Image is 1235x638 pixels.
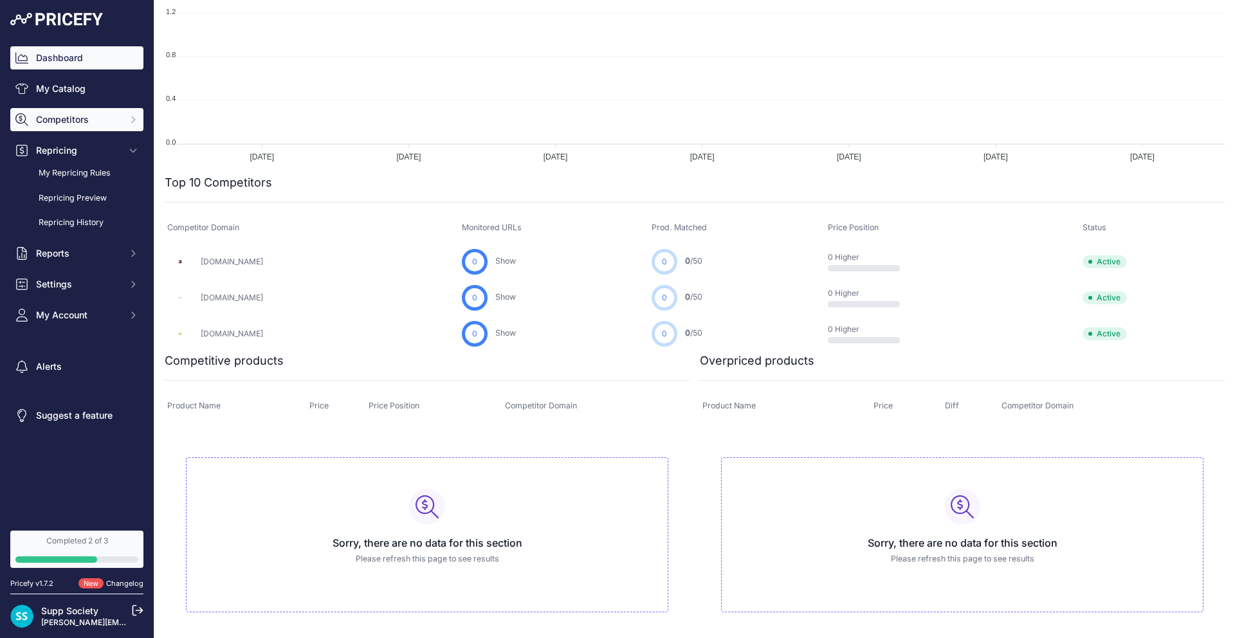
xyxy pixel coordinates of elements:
a: Dashboard [10,46,143,69]
tspan: 1.2 [166,8,176,15]
span: 0 [472,256,477,268]
a: Repricing Preview [10,187,143,210]
h2: Top 10 Competitors [165,174,272,192]
p: 0 Higher [828,288,910,298]
a: [DOMAIN_NAME] [201,293,263,302]
span: 0 [662,256,667,268]
span: Repricing [36,144,120,157]
span: Price Position [828,223,879,232]
a: 0/50 [685,292,702,302]
button: My Account [10,304,143,327]
span: Diff [945,401,959,410]
p: 0 Higher [828,324,910,334]
div: Pricefy v1.7.2 [10,578,53,589]
h3: Sorry, there are no data for this section [732,535,1193,551]
span: Active [1083,255,1127,268]
a: [DOMAIN_NAME] [201,329,263,338]
span: Status [1083,223,1106,232]
tspan: [DATE] [983,152,1008,161]
a: Repricing History [10,212,143,234]
a: Changelog [106,579,143,588]
tspan: 0.0 [166,138,176,146]
a: 0/50 [685,256,702,266]
h3: Sorry, there are no data for this section [197,535,657,551]
span: 0 [472,328,477,340]
span: 0 [662,328,667,340]
span: 0 [685,292,690,302]
p: Please refresh this page to see results [732,553,1193,565]
a: Alerts [10,355,143,378]
span: Price [874,401,893,410]
h2: Competitive products [165,352,284,370]
span: Competitor Domain [1002,401,1074,410]
a: Completed 2 of 3 [10,531,143,568]
span: Product Name [167,401,221,410]
a: 0/50 [685,328,702,338]
a: Show [495,292,516,302]
tspan: [DATE] [397,152,421,161]
div: Completed 2 of 3 [15,536,138,546]
span: Active [1083,291,1127,304]
span: Settings [36,278,120,291]
a: [PERSON_NAME][EMAIL_ADDRESS][PERSON_NAME][DOMAIN_NAME] [41,617,303,627]
span: Competitors [36,113,120,126]
tspan: [DATE] [1130,152,1155,161]
tspan: [DATE] [690,152,715,161]
span: Competitor Domain [167,223,239,232]
span: Prod. Matched [652,223,707,232]
p: Please refresh this page to see results [197,553,657,565]
a: My Catalog [10,77,143,100]
a: Supp Society [41,605,98,616]
span: New [78,578,104,589]
button: Settings [10,273,143,296]
span: 0 [685,328,690,338]
button: Reports [10,242,143,265]
a: Show [495,328,516,338]
a: Show [495,256,516,266]
span: 0 [662,292,667,304]
button: Competitors [10,108,143,131]
a: My Repricing Rules [10,162,143,185]
a: [DOMAIN_NAME] [201,257,263,266]
span: Price [309,401,329,410]
span: Reports [36,247,120,260]
tspan: [DATE] [544,152,568,161]
span: Price Position [369,401,419,410]
tspan: 0.8 [166,51,176,59]
span: Monitored URLs [462,223,522,232]
tspan: [DATE] [250,152,274,161]
img: Pricefy Logo [10,13,103,26]
tspan: [DATE] [837,152,861,161]
span: 0 [472,292,477,304]
a: Suggest a feature [10,404,143,427]
span: 0 [685,256,690,266]
span: Active [1083,327,1127,340]
nav: Sidebar [10,46,143,515]
p: 0 Higher [828,252,910,262]
span: Competitor Domain [505,401,577,410]
span: My Account [36,309,120,322]
tspan: 0.4 [166,95,176,102]
h2: Overpriced products [700,352,814,370]
span: Product Name [702,401,756,410]
button: Repricing [10,139,143,162]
